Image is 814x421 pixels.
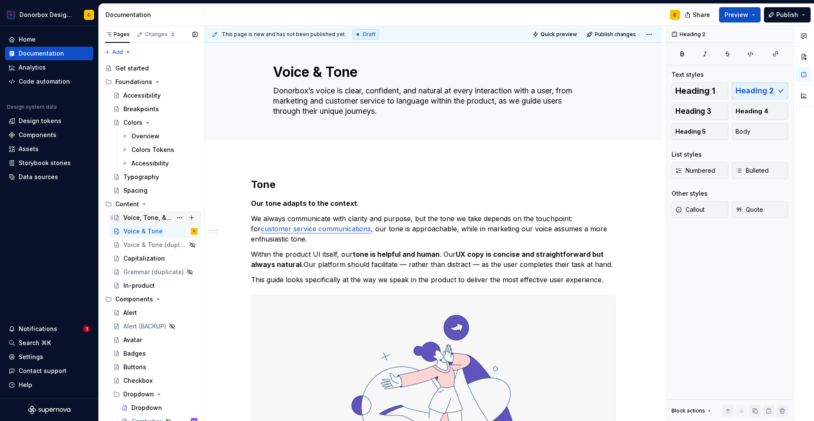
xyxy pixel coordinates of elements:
button: Callout [672,201,728,218]
div: Documentation [106,11,201,19]
a: Components [5,128,93,142]
a: Typography [110,170,201,184]
div: Typography [123,173,159,181]
button: Search ⌘K [5,336,93,350]
a: Capitalization [110,252,201,265]
div: Help [19,381,32,389]
div: Design system data [7,104,57,110]
span: Publish [776,11,798,19]
button: Notifications1 [5,322,93,336]
button: Donorbox Design SystemC [2,6,97,24]
div: Colors [123,118,142,127]
button: Body [732,123,789,140]
button: Quote [732,201,789,218]
button: Bulleted [732,162,789,179]
h2: Tone [251,178,616,191]
span: Publish changes [595,31,636,38]
button: Publish [764,7,811,22]
div: Donorbox Design System [20,11,74,19]
div: Content [115,200,139,208]
div: Design tokens [19,117,61,125]
div: Dropdown [123,390,154,399]
div: C [87,11,91,18]
div: Contact support [19,367,67,375]
div: Analytics [19,63,46,72]
a: Documentation [5,47,93,60]
div: Storybook stories [19,159,71,167]
span: Heading 4 [736,107,768,115]
span: Draft [363,31,376,38]
div: Alert (BACKUP) [123,322,166,331]
button: Help [5,378,93,392]
div: Settings [19,353,43,361]
a: Badges [110,347,201,360]
div: Dropdown [110,387,201,401]
div: Dropdown [131,404,162,412]
span: 1 [83,326,90,332]
div: Components [115,295,153,303]
div: Avatar [123,336,142,344]
a: Voice & ToneC [110,225,201,238]
a: Analytics [5,61,93,74]
div: Get started [115,64,149,73]
a: Buttons [110,360,201,374]
div: Assets [19,145,39,153]
a: Data sources [5,170,93,184]
div: Badges [123,349,146,358]
a: Voice, Tone, & General Guidelines [110,211,201,225]
div: Block actions [672,407,705,414]
a: Accessibility [110,89,201,102]
button: Preview [719,7,761,22]
button: Heading 3 [672,103,728,120]
a: Assets [5,142,93,156]
div: C [673,11,677,18]
a: Code automation [5,75,93,88]
a: Storybook stories [5,156,93,170]
a: Voice & Tone (duplicate) [110,238,201,252]
div: Alert [123,309,137,317]
span: This page is new and has not been published yet. [222,31,346,38]
div: Other styles [672,189,708,198]
div: Data sources [19,173,58,181]
a: Accessibility [118,157,201,170]
div: Block actions [672,405,713,417]
div: Spacing [123,186,148,195]
a: Breakpoints [110,102,201,116]
button: Share [680,7,716,22]
span: Bulleted [736,166,769,175]
p: Within the product UI itself, our . Our Our platform should facilitate — rather than distract — a... [251,249,616,269]
a: Grammar (duplicate) [110,265,201,279]
textarea: Voice & Tone [271,62,592,82]
div: Breakpoints [123,105,159,113]
div: Buttons [123,363,146,371]
div: C [193,227,195,236]
a: Colors Tokens [118,143,201,157]
a: Checkbox [110,374,201,387]
span: Quote [736,205,763,214]
div: Pages [105,31,130,38]
div: Search ⌘K [19,339,51,347]
div: Code automation [19,77,70,86]
div: Foundations [115,78,152,86]
a: Alert [110,306,201,320]
img: 17077652-375b-4f2c-92b0-528c72b71ea0.png [6,10,16,20]
div: Documentation [19,49,64,58]
span: Numbered [675,166,715,175]
a: Home [5,33,93,46]
div: Changes [145,31,176,38]
div: Capitalization [123,254,165,263]
a: Alert (BACKUP) [110,320,201,333]
div: Overview [131,132,159,140]
button: Add [102,46,134,58]
span: 2 [169,31,176,38]
textarea: Donorbox’s voice is clear, confident, and natural at every interaction with a user, from marketin... [271,84,592,118]
button: Heading 5 [672,123,728,140]
a: Settings [5,350,93,364]
div: Voice, Tone, & General Guidelines [123,213,172,222]
span: Callout [675,205,705,214]
strong: Our tone adapts to the context. [251,199,359,208]
a: customer service communications [261,225,371,233]
a: In-product [110,279,201,292]
span: Body [736,127,750,136]
button: Heading 1 [672,82,728,99]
